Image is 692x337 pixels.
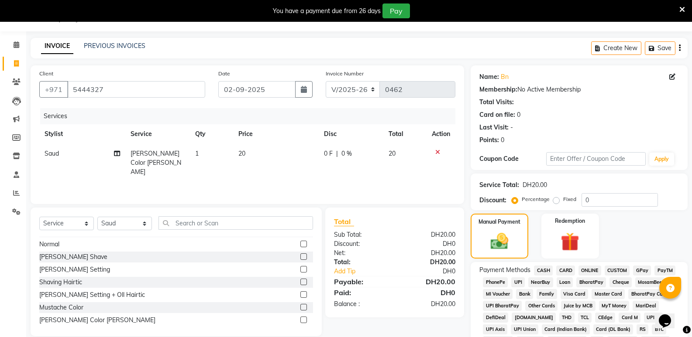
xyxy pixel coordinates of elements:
span: PhonePe [483,277,508,287]
span: [DOMAIN_NAME] [512,313,556,323]
div: [PERSON_NAME] Color [PERSON_NAME] [39,316,155,325]
span: MyT Money [599,301,630,311]
input: Search or Scan [158,216,313,230]
span: CASH [534,266,553,276]
span: 20 [389,150,396,157]
span: CUSTOM [605,266,630,276]
th: Stylist [39,124,125,144]
div: DH0 [395,239,462,248]
div: Service Total: [479,180,519,190]
a: INVOICE [41,38,73,54]
span: UPI M [644,313,663,323]
div: Total: [327,258,395,267]
span: 0 F [324,149,333,158]
span: Card (Indian Bank) [542,324,590,334]
label: Manual Payment [479,218,520,226]
th: Disc [319,124,383,144]
span: Card M [619,313,640,323]
span: | [336,149,338,158]
div: Net: [327,248,395,258]
span: BTC [652,324,666,334]
div: Name: [479,72,499,82]
span: Bank [516,289,533,299]
span: 20 [238,150,245,157]
div: Balance : [327,300,395,309]
span: [PERSON_NAME] Color [PERSON_NAME] [131,150,181,176]
div: Services [40,108,462,124]
button: Pay [382,3,410,18]
span: Saud [45,150,59,157]
input: Search by Name/Mobile/Email/Code [67,81,205,98]
div: Last Visit: [479,123,509,132]
span: Visa Card [561,289,589,299]
a: PREVIOUS INVOICES [84,42,145,50]
span: CEdge [595,313,615,323]
div: DH0 [395,287,462,298]
th: Total [383,124,427,144]
div: DH20.00 [395,248,462,258]
div: 0 [517,110,520,119]
div: Discount: [327,239,395,248]
span: ONLINE [578,266,601,276]
button: Save [645,41,675,55]
span: Other Cards [525,301,558,311]
span: PayTM [654,266,675,276]
div: DH20.00 [395,258,462,267]
span: Total [334,217,354,226]
span: RS [637,324,648,334]
div: Membership: [479,85,517,94]
th: Qty [190,124,233,144]
span: MariDeal [633,301,659,311]
div: DH20.00 [395,276,462,287]
label: Invoice Number [326,70,364,78]
span: GPay [633,266,651,276]
div: Payable: [327,276,395,287]
a: Bn [501,72,509,82]
div: [PERSON_NAME] Shave [39,252,107,262]
span: UPI [511,277,525,287]
div: DH20.00 [395,300,462,309]
span: Cheque [609,277,632,287]
span: TCL [578,313,592,323]
div: [PERSON_NAME] Setting + Oll Hairtic [39,290,145,300]
div: 0 [501,136,504,145]
div: Discount: [479,196,506,205]
span: THD [559,313,575,323]
th: Price [233,124,319,144]
span: Juice by MCB [561,301,596,311]
span: Master Card [592,289,625,299]
span: NearBuy [528,277,553,287]
input: Enter Offer / Coupon Code [546,152,646,166]
label: Client [39,70,53,78]
div: Card on file: [479,110,515,119]
span: BharatPay [576,277,606,287]
div: Paid: [327,287,395,298]
div: Normal [39,240,59,249]
div: Sub Total: [327,230,395,239]
label: Percentage [522,195,550,203]
span: MosamBee [635,277,665,287]
span: DefiDeal [483,313,508,323]
th: Service [125,124,190,144]
div: DH20.00 [523,180,547,190]
th: Action [427,124,455,144]
span: UPI BharatPay [483,301,522,311]
label: Date [218,70,230,78]
div: DH0 [406,267,462,276]
div: No Active Membership [479,85,679,94]
div: You have a payment due from 26 days [273,7,381,16]
span: Payment Methods [479,266,530,275]
div: Mustache Color [39,303,83,312]
div: Total Visits: [479,98,514,107]
span: UPI Axis [483,324,507,334]
img: _gift.svg [555,230,585,253]
label: Redemption [555,217,585,225]
span: BharatPay Card [628,289,670,299]
span: Family [537,289,557,299]
button: +971 [39,81,68,98]
span: Card (DL Bank) [593,324,633,334]
button: Create New [591,41,641,55]
button: Apply [649,153,674,166]
span: Loan [557,277,573,287]
div: [PERSON_NAME] Setting [39,265,110,274]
